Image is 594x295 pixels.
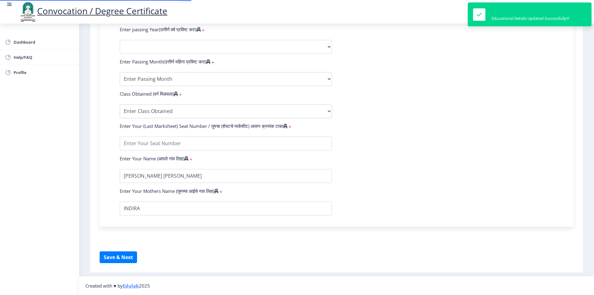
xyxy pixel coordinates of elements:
input: Enter Your Seat Number [120,137,332,150]
label: Enter Your Name (आपले नांव लिहा) [120,155,188,162]
span: Profile [14,69,74,76]
a: Edulab [123,283,139,289]
span: Created with ♥ by 2025 [85,283,150,289]
span: Help/FAQ [14,54,74,61]
label: Enter Passing Month(उत्तीर्ण महिना प्रविष्ट करा) [120,59,210,65]
div: Educational Details Updated Successfully!!! [492,15,569,21]
img: logo [19,1,37,22]
button: Save & Next [100,251,137,263]
label: Enter passing Year(उत्तीर्ण वर्ष प्रविष्ट करा) [120,26,201,33]
input: Enter Your Mothers Name [120,202,332,215]
span: Dashboard [14,38,74,46]
label: Class Obtained (वर्ग मिळवला) [120,91,178,97]
label: Enter Your Mothers Name (तुमच्या आईचे नाव लिहा) [120,188,218,194]
a: Convocation / Degree Certificate [19,5,167,17]
label: Enter Your (Last Marksheet) Seat Number / तुमचा (शेवटचे मार्कशीट) आसन क्रमांक टाका [120,123,287,129]
input: Enter Your Name [120,169,332,183]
